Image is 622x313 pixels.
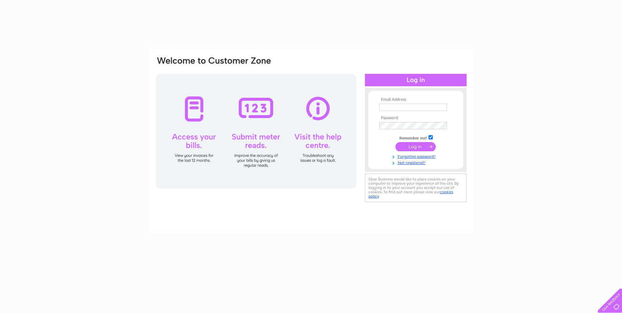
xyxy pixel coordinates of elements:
[369,190,453,198] a: cookies policy
[365,174,467,202] div: Clear Business would like to place cookies on your computer to improve your experience of the sit...
[378,97,454,102] th: Email Address:
[379,153,454,159] a: Forgotten password?
[378,116,454,120] th: Password:
[395,142,436,151] input: Submit
[378,134,454,141] td: Remember me?
[379,159,454,165] a: Not registered?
